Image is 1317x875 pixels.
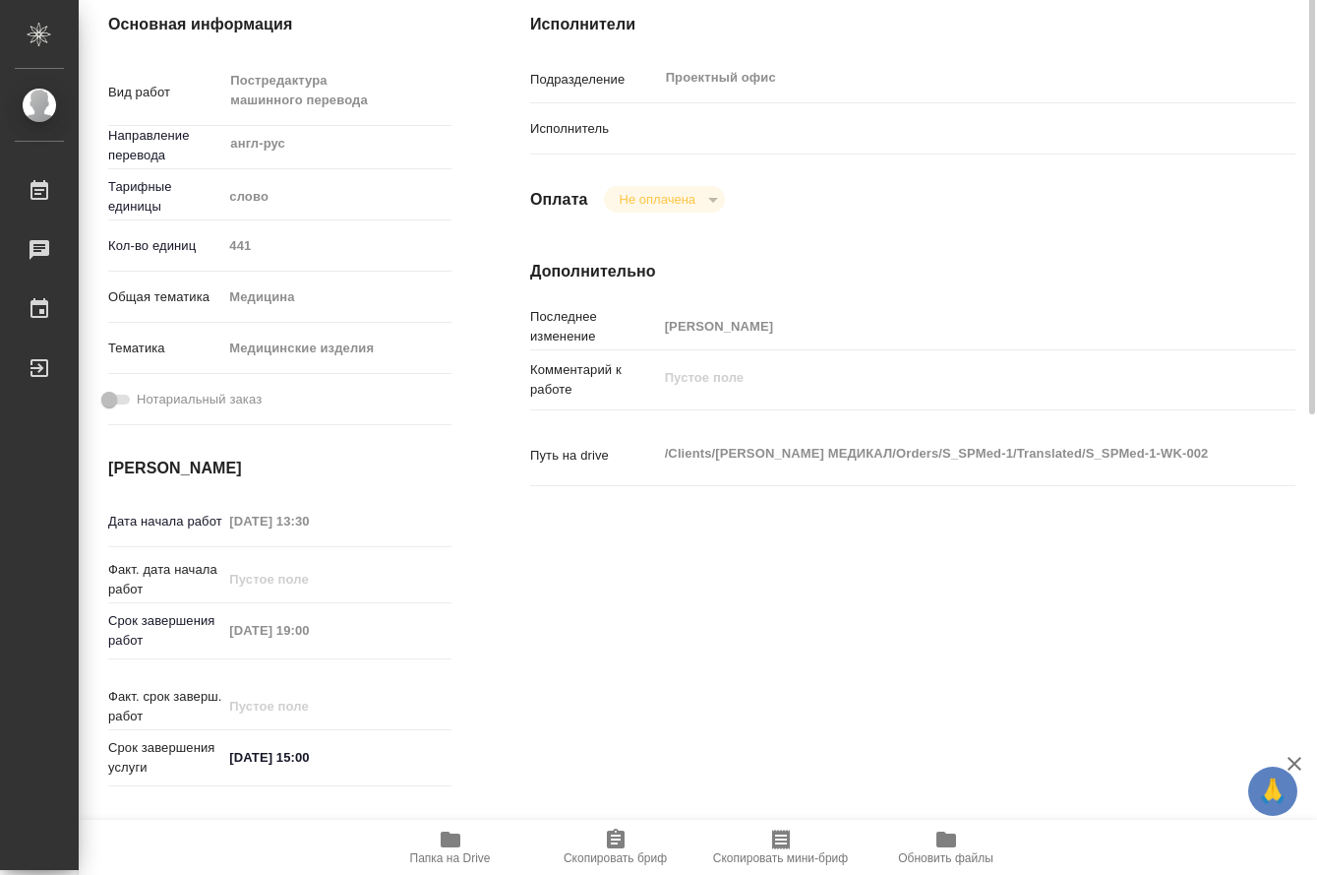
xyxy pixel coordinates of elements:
[564,851,667,865] span: Скопировать бриф
[530,70,658,90] p: Подразделение
[108,13,451,36] h4: Основная информация
[108,83,222,102] p: Вид работ
[108,560,222,599] p: Факт. дата начала работ
[898,851,993,865] span: Обновить файлы
[1248,767,1297,816] button: 🙏
[222,231,451,260] input: Пустое поле
[368,820,533,875] button: Папка на Drive
[604,186,725,213] div: Не оплачена
[530,360,658,400] p: Комментарий к работе
[108,177,222,217] p: Тарифные единицы
[530,188,588,212] h4: Оплата
[533,820,698,875] button: Скопировать бриф
[530,13,1295,36] h4: Исполнители
[108,611,222,651] p: Срок завершения работ
[108,236,222,256] p: Кол-во единиц
[108,126,222,165] p: Направление перевода
[108,512,222,531] p: Дата начала работ
[222,743,394,772] input: ✎ Введи что-нибудь
[410,851,491,865] span: Папка на Drive
[698,820,864,875] button: Скопировать мини-бриф
[222,180,451,214] div: слово
[658,437,1232,470] textarea: /Clients/[PERSON_NAME] МЕДИКАЛ/Orders/S_SPMed-1/Translated/S_SPMed-1-WK-002
[530,260,1295,283] h4: Дополнительно
[530,446,658,466] p: Путь на drive
[222,565,394,594] input: Пустое поле
[864,820,1029,875] button: Обновить файлы
[614,191,701,208] button: Не оплачена
[713,851,848,865] span: Скопировать мини-бриф
[137,390,262,409] span: Нотариальный заказ
[222,692,394,720] input: Пустое поле
[108,687,222,726] p: Факт. срок заверш. работ
[222,616,394,645] input: Пустое поле
[1256,771,1289,812] span: 🙏
[108,738,222,778] p: Срок завершения услуги
[222,332,451,365] div: Медицинские изделия
[222,281,451,314] div: Медицина
[658,312,1232,341] input: Пустое поле
[108,287,222,307] p: Общая тематика
[108,457,451,480] h4: [PERSON_NAME]
[530,307,658,346] p: Последнее изменение
[108,339,222,358] p: Тематика
[222,507,394,535] input: Пустое поле
[530,119,658,139] p: Исполнитель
